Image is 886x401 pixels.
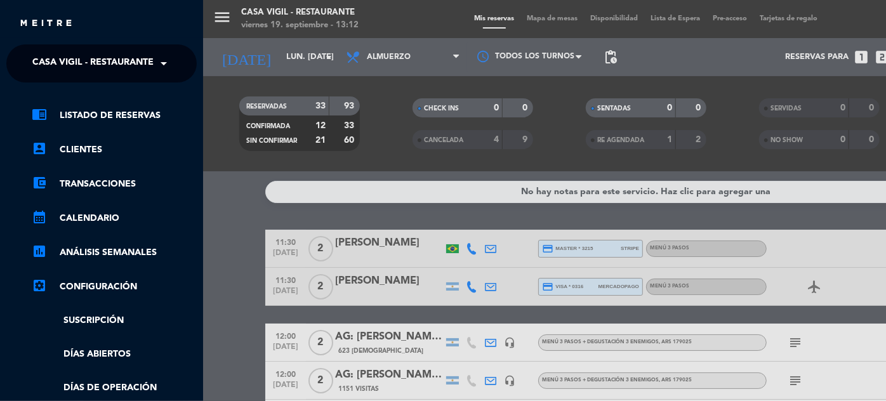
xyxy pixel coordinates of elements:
[32,244,47,259] i: assessment
[32,142,197,157] a: account_boxClientes
[32,245,197,260] a: assessmentANÁLISIS SEMANALES
[32,175,47,190] i: account_balance_wallet
[32,141,47,156] i: account_box
[32,209,47,225] i: calendar_month
[32,211,197,226] a: calendar_monthCalendario
[32,313,197,328] a: Suscripción
[32,176,197,192] a: account_balance_walletTransacciones
[32,108,197,123] a: chrome_reader_modeListado de Reservas
[32,50,154,77] span: Casa Vigil - Restaurante
[32,279,197,294] a: Configuración
[32,107,47,122] i: chrome_reader_mode
[32,381,197,395] a: Días de Operación
[32,347,197,362] a: Días abiertos
[19,19,73,29] img: MEITRE
[32,278,47,293] i: settings_applications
